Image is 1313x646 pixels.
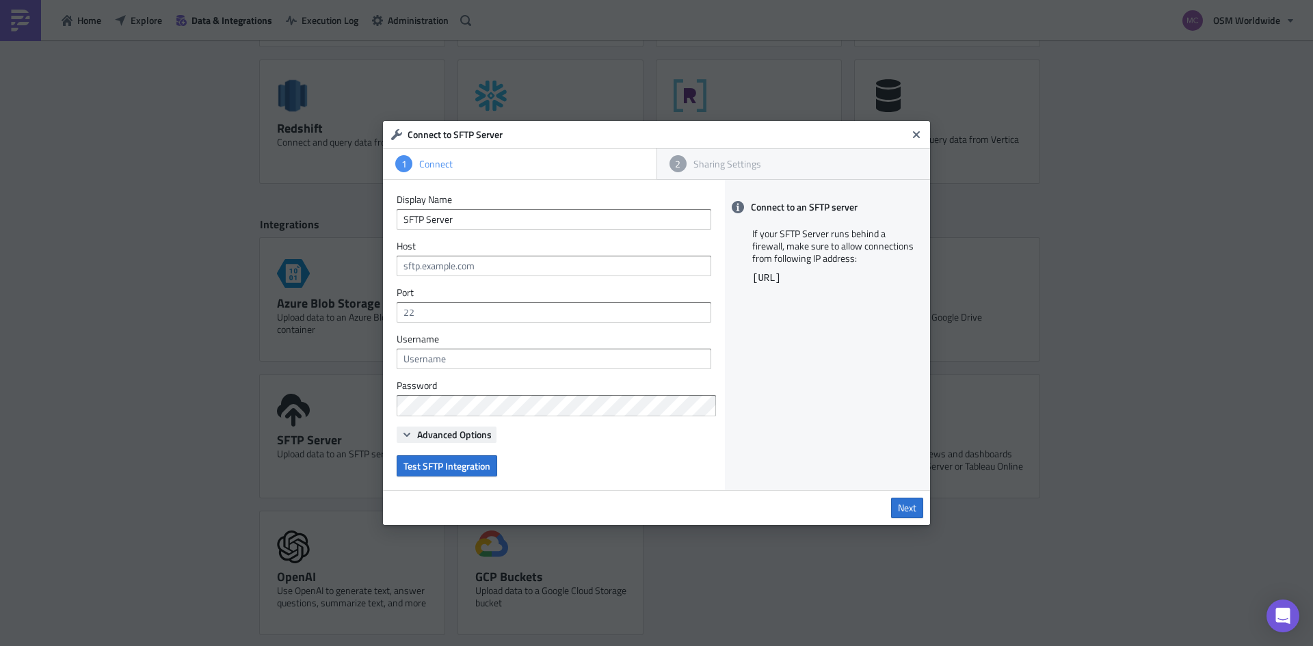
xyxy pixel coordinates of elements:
div: 2 [669,155,687,172]
input: 22 [397,302,711,323]
h6: Connect to SFTP Server [408,129,907,141]
span: Test SFTP Integration [403,459,490,473]
input: Give it a name [397,209,711,230]
p: If your SFTP Server runs behind a firewall, make sure to allow connections from following IP addr... [752,228,916,265]
input: Username [397,349,711,369]
div: 1 [395,155,412,172]
button: Advanced Options [397,427,496,443]
label: Display Name [397,193,711,206]
div: Sharing Settings [687,158,918,170]
button: Close [906,124,927,145]
span: Advanced Options [417,427,492,442]
span: Next [898,502,916,514]
div: Connect [412,158,644,170]
label: Port [397,286,711,299]
div: Connect to an SFTP server [725,193,930,221]
label: Password [397,379,711,392]
label: Username [397,333,711,345]
input: sftp.example.com [397,256,711,276]
button: Test SFTP Integration [397,455,497,476]
a: Next [891,498,923,518]
code: [URL] [752,273,781,284]
div: Open Intercom Messenger [1266,600,1299,632]
label: Host [397,240,711,252]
